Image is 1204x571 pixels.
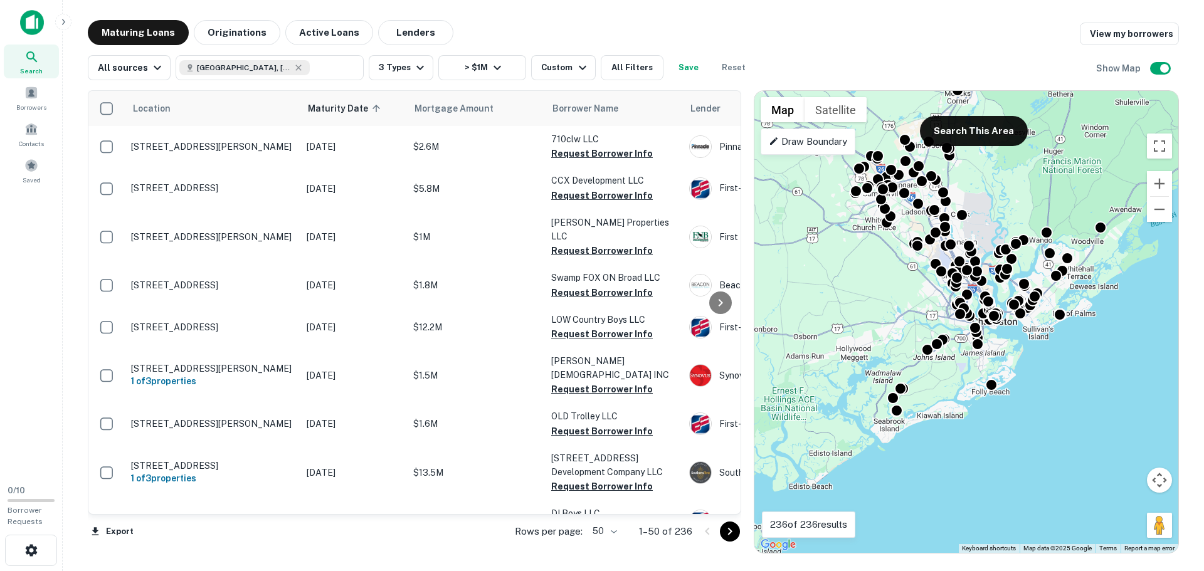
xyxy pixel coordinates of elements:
[413,320,539,334] p: $12.2M
[8,506,43,526] span: Borrower Requests
[531,55,595,80] button: Custom
[551,382,653,397] button: Request Borrower Info
[308,101,384,116] span: Maturity Date
[551,313,677,327] p: LOW Country Boys LLC
[689,226,877,248] div: First National Bank Of [US_STATE]
[551,243,653,258] button: Request Borrower Info
[131,363,294,374] p: [STREET_ADDRESS][PERSON_NAME]
[639,524,692,539] p: 1–50 of 236
[16,102,46,112] span: Borrowers
[131,182,294,194] p: [STREET_ADDRESS]
[132,101,171,116] span: Location
[20,10,44,35] img: capitalize-icon.png
[515,524,583,539] p: Rows per page:
[761,97,805,122] button: Show street map
[307,278,401,292] p: [DATE]
[920,116,1028,146] button: Search This Area
[1096,61,1143,75] h6: Show Map
[413,466,539,479] p: $13.5M
[1141,471,1204,531] iframe: Chat Widget
[1147,468,1172,493] button: Map camera controls
[4,45,59,78] a: Search
[551,479,653,494] button: Request Borrower Info
[551,188,653,203] button: Request Borrower Info
[758,537,799,553] a: Open this area in Google Maps (opens a new window)
[690,226,711,248] img: picture
[4,81,59,115] a: Borrowers
[1099,545,1117,552] a: Terms (opens in new tab)
[369,55,433,80] button: 3 Types
[1124,545,1175,552] a: Report a map error
[714,55,754,80] button: Reset
[1080,23,1179,45] a: View my borrowers
[131,471,294,485] h6: 1 of 3 properties
[197,62,291,73] span: [GEOGRAPHIC_DATA], [GEOGRAPHIC_DATA], [GEOGRAPHIC_DATA]
[758,537,799,553] img: Google
[551,354,677,382] p: [PERSON_NAME][DEMOGRAPHIC_DATA] INC
[805,97,867,122] button: Show satellite imagery
[438,55,526,80] button: > $1M
[4,154,59,187] div: Saved
[131,374,294,388] h6: 1 of 3 properties
[551,132,677,146] p: 710clw LLC
[415,101,510,116] span: Mortgage Amount
[131,280,294,291] p: [STREET_ADDRESS]
[1147,197,1172,222] button: Zoom out
[541,60,589,75] div: Custom
[4,117,59,151] a: Contacts
[689,177,877,200] div: First-citizens Bank & Trust Company
[413,140,539,154] p: $2.6M
[689,510,877,532] div: First-citizens Bank & Trust Company
[551,174,677,187] p: CCX Development LLC
[689,364,877,387] div: Synovus
[19,139,44,149] span: Contacts
[683,91,884,126] th: Lender
[1023,545,1092,552] span: Map data ©2025 Google
[307,182,401,196] p: [DATE]
[690,136,711,157] img: picture
[378,20,453,45] button: Lenders
[690,275,711,296] img: picture
[131,418,294,429] p: [STREET_ADDRESS][PERSON_NAME]
[413,278,539,292] p: $1.8M
[769,134,847,149] p: Draw Boundary
[551,409,677,423] p: OLD Trolley LLC
[88,55,171,80] button: All sources
[131,460,294,471] p: [STREET_ADDRESS]
[601,55,663,80] button: All Filters
[98,60,165,75] div: All sources
[1147,171,1172,196] button: Zoom in
[413,230,539,244] p: $1M
[307,466,401,479] p: [DATE]
[690,178,711,199] img: picture
[300,91,407,126] th: Maturity Date
[413,369,539,382] p: $1.5M
[307,320,401,334] p: [DATE]
[125,91,300,126] th: Location
[194,20,280,45] button: Originations
[131,231,294,243] p: [STREET_ADDRESS][PERSON_NAME]
[720,521,740,542] button: Go to next page
[689,274,877,296] div: Beacon Community Bank
[131,322,294,333] p: [STREET_ADDRESS]
[551,506,677,520] p: DI Boys LLC
[551,424,653,439] button: Request Borrower Info
[754,91,1178,553] div: 0 0
[88,20,189,45] button: Maturing Loans
[307,140,401,154] p: [DATE]
[307,417,401,431] p: [DATE]
[551,271,677,285] p: Swamp FOX ON Broad LLC
[962,544,1016,553] button: Keyboard shortcuts
[285,20,373,45] button: Active Loans
[551,146,653,161] button: Request Borrower Info
[690,413,711,434] img: picture
[689,135,877,158] div: Pinnacle Financial Partners
[551,216,677,243] p: [PERSON_NAME] Properties LLC
[413,182,539,196] p: $5.8M
[545,91,683,126] th: Borrower Name
[668,55,709,80] button: Save your search to get updates of matches that match your search criteria.
[1147,134,1172,159] button: Toggle fullscreen view
[770,517,847,532] p: 236 of 236 results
